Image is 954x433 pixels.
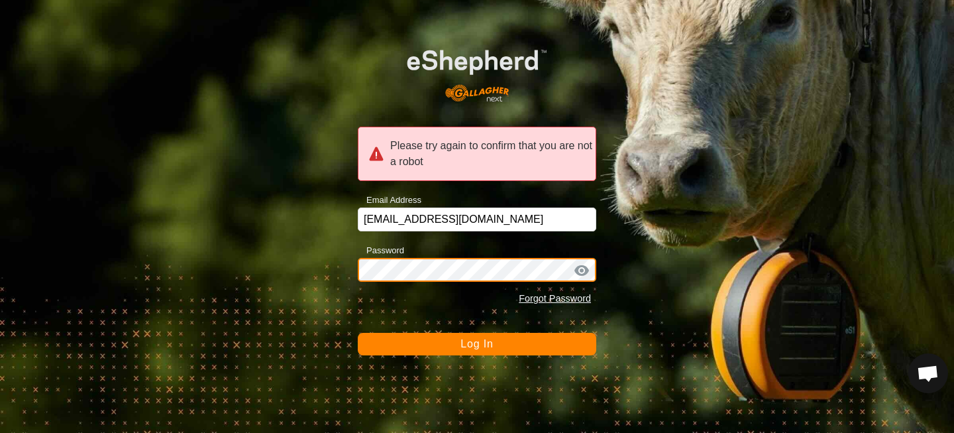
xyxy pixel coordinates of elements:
div: Please try again to confirm that you are not a robot [358,127,596,181]
img: E-shepherd Logo [382,30,572,111]
span: Log In [460,338,493,349]
a: Forgot Password [519,293,591,304]
label: Email Address [358,194,421,207]
button: Log In [358,333,596,355]
input: Email Address [358,208,596,231]
div: Open chat [908,353,948,393]
label: Password [358,244,404,257]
